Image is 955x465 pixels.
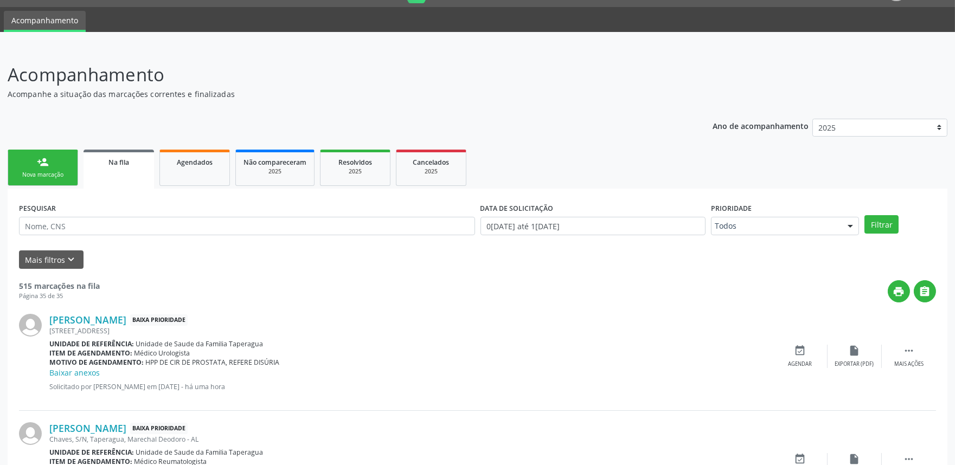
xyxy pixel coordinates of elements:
p: Solicitado por [PERSON_NAME] em [DATE] - há uma hora [49,382,773,391]
b: Item de agendamento: [49,348,132,358]
input: Nome, CNS [19,217,475,235]
button: Filtrar [864,215,899,234]
div: Página 35 de 35 [19,292,100,301]
span: Cancelados [413,158,450,167]
a: Baixar anexos [49,367,100,378]
b: Unidade de referência: [49,448,134,457]
span: Médico Urologista [134,348,190,358]
i: insert_drive_file [849,453,861,465]
b: Motivo de agendamento: [49,358,144,367]
label: DATA DE SOLICITAÇÃO [480,200,554,217]
div: person_add [37,156,49,168]
i: event_available [794,453,806,465]
img: img [19,314,42,337]
p: Ano de acompanhamento [713,119,809,132]
div: 2025 [243,167,306,176]
span: Agendados [177,158,213,167]
div: Mais ações [894,360,924,368]
span: Na fila [108,158,129,167]
div: Nova marcação [16,171,70,179]
a: [PERSON_NAME] [49,422,126,434]
div: 2025 [404,167,458,176]
input: Selecione um intervalo [480,217,706,235]
div: 2025 [328,167,382,176]
button: print [888,280,910,302]
span: HPP DE CIR DE PROSTATA, REFERE DISÚRIA [146,358,280,367]
i:  [919,286,931,298]
div: Chaves, S/N, Taperagua, Marechal Deodoro - AL [49,435,773,444]
div: Exportar (PDF) [835,360,874,368]
div: Agendar [789,360,812,368]
i:  [903,345,915,357]
span: Baixa Prioridade [130,314,188,326]
label: Prioridade [711,200,752,217]
button: Mais filtroskeyboard_arrow_down [19,250,84,269]
span: Não compareceram [243,158,306,167]
span: Unidade de Saude da Familia Taperagua [136,448,264,457]
button:  [914,280,936,302]
label: PESQUISAR [19,200,56,217]
i:  [903,453,915,465]
a: [PERSON_NAME] [49,314,126,326]
i: event_available [794,345,806,357]
i: print [893,286,905,298]
span: Unidade de Saude da Familia Taperagua [136,339,264,348]
span: Baixa Prioridade [130,423,188,434]
a: Acompanhamento [4,11,86,32]
div: [STREET_ADDRESS] [49,326,773,335]
img: img [19,422,42,445]
span: Resolvidos [338,158,372,167]
span: Todos [715,221,837,231]
p: Acompanhe a situação das marcações correntes e finalizadas [8,88,665,100]
p: Acompanhamento [8,61,665,88]
i: keyboard_arrow_down [66,254,78,266]
strong: 515 marcações na fila [19,281,100,291]
i: insert_drive_file [849,345,861,357]
b: Unidade de referência: [49,339,134,348]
